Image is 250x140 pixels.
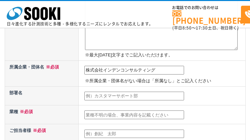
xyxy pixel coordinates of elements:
input: 例）創紀 太郎 [84,130,184,138]
span: ※必須 [18,109,33,114]
input: 例）株式会社ソーキ [84,66,184,75]
span: ※必須 [44,64,59,69]
th: 業種 [5,105,79,124]
span: ※必須 [31,128,46,133]
p: 日々進化する計測技術と多種・多様化するニーズにレンタルでお応えします。 [7,22,153,26]
input: 例）カスタマーサポート部 [84,92,184,100]
input: 業種不明の場合、事業内容を記載ください [84,110,184,119]
th: 所属企業・団体名 [5,60,79,86]
a: [PHONE_NUMBER] [172,10,241,24]
span: お電話でのお問い合わせは [172,6,241,10]
p: ※所属企業・団体名がない場合は「所属なし」とご記入ください [85,78,244,85]
p: ※最大[DATE]文字までご記入いただけます。 [85,52,244,59]
span: (平日 ～ 土日、祝日除く) [172,25,239,31]
span: 8:50 [182,25,192,31]
th: 部署名 [5,86,79,105]
span: 17:30 [196,25,208,31]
